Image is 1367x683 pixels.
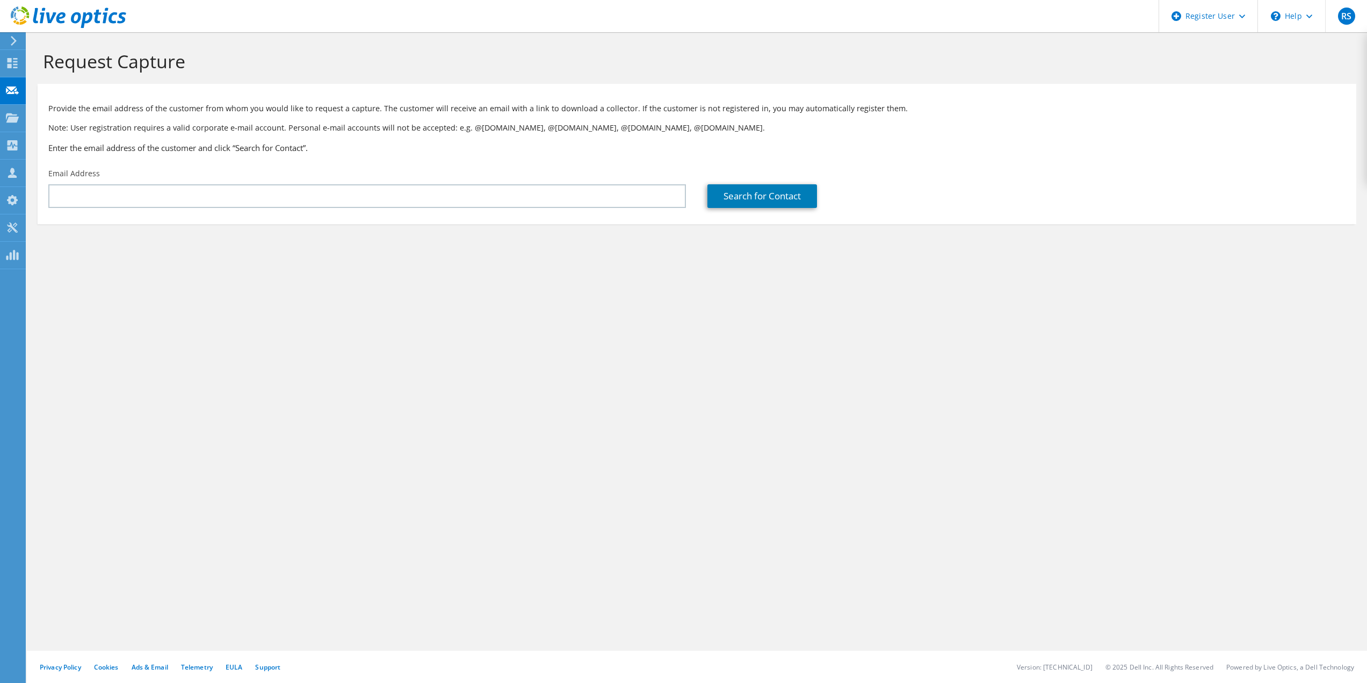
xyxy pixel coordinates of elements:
svg: \n [1271,11,1281,21]
p: Note: User registration requires a valid corporate e-mail account. Personal e-mail accounts will ... [48,122,1346,134]
a: Search for Contact [707,184,817,208]
a: Telemetry [181,663,213,672]
h1: Request Capture [43,50,1346,73]
h3: Enter the email address of the customer and click “Search for Contact”. [48,142,1346,154]
a: Cookies [94,663,119,672]
li: Powered by Live Optics, a Dell Technology [1226,663,1354,672]
span: RS [1338,8,1355,25]
li: © 2025 Dell Inc. All Rights Reserved [1105,663,1213,672]
a: Privacy Policy [40,663,81,672]
a: EULA [226,663,242,672]
p: Provide the email address of the customer from whom you would like to request a capture. The cust... [48,103,1346,114]
li: Version: [TECHNICAL_ID] [1017,663,1093,672]
a: Ads & Email [132,663,168,672]
label: Email Address [48,168,100,179]
a: Support [255,663,280,672]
